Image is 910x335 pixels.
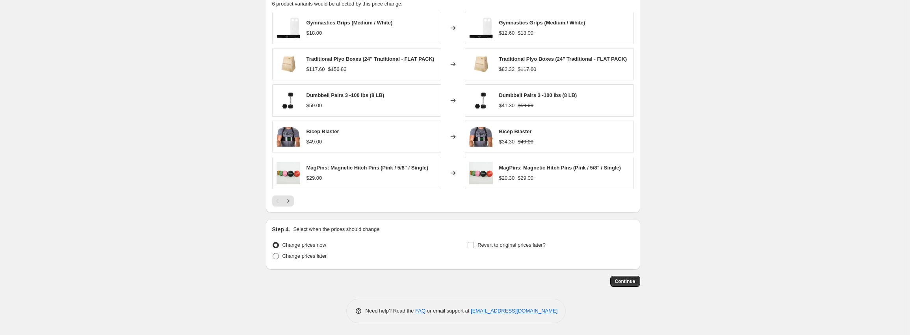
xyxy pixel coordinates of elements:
strike: $59.00 [518,102,533,110]
span: Traditional Plyo Boxes (24" Traditional - FLAT PACK) [306,56,435,62]
button: Next [283,195,294,207]
strike: $18.00 [518,29,533,37]
span: Bicep Blaster [499,128,532,134]
div: $41.30 [499,102,515,110]
strike: $156.80 [328,65,347,73]
a: FAQ [415,308,425,314]
strike: $49.00 [518,138,533,146]
img: Bicep-Blaster-Fringe-Sport-106985545_80x.jpg [277,125,300,149]
button: Continue [610,276,640,287]
img: Gymnastics-Grips-Fringe-Sport-106823953_80x.jpg [277,16,300,40]
a: [EMAIL_ADDRESS][DOMAIN_NAME] [471,308,557,314]
div: $59.00 [306,102,322,110]
span: Bicep Blaster [306,128,339,134]
div: $82.32 [499,65,515,73]
p: Select when the prices should change [293,225,379,233]
div: $34.30 [499,138,515,146]
span: Traditional Plyo Boxes (24" Traditional - FLAT PACK) [499,56,627,62]
strike: $29.00 [518,174,533,182]
div: $29.00 [306,174,322,182]
span: 6 product variants would be affected by this price change: [272,1,403,7]
span: Gymnastics Grips (Medium / White) [499,20,585,26]
span: Dumbbell Pairs 3 -100 lbs (8 LB) [306,92,384,98]
span: Dumbbell Pairs 3 -100 lbs (8 LB) [499,92,577,98]
h2: Step 4. [272,225,290,233]
img: Gymnastics-Grips-Fringe-Sport-106823953_80x.jpg [469,16,493,40]
div: $20.30 [499,174,515,182]
img: Strong-AF-Magpins-Fringe-Sport-604370226_80x.jpg [469,161,493,185]
span: Continue [615,278,635,285]
strike: $117.60 [518,65,536,73]
span: Change prices now [282,242,326,248]
span: MagPins: Magnetic Hitch Pins (Pink / 5/8" / Single) [306,165,429,171]
span: MagPins: Magnetic Hitch Pins (Pink / 5/8" / Single) [499,165,621,171]
div: $18.00 [306,29,322,37]
div: $117.60 [306,65,325,73]
img: Dumbbell-Pairs-3-100-lbs-Fringe-Sport-106791447_80x.jpg [277,89,300,112]
img: Dumbbell-Pairs-3-100-lbs-Fringe-Sport-106791447_80x.jpg [469,89,493,112]
div: $12.60 [499,29,515,37]
img: Traditional-Plyo-Boxes-Fringe-Sport-106840022_80x.jpg [469,52,493,76]
img: Bicep-Blaster-Fringe-Sport-106985545_80x.jpg [469,125,493,149]
span: or email support at [425,308,471,314]
nav: Pagination [272,195,294,207]
span: Need help? Read the [366,308,416,314]
span: Gymnastics Grips (Medium / White) [306,20,393,26]
img: Traditional-Plyo-Boxes-Fringe-Sport-106840022_80x.jpg [277,52,300,76]
span: Revert to original prices later? [477,242,546,248]
span: Change prices later [282,253,327,259]
div: $49.00 [306,138,322,146]
img: Strong-AF-Magpins-Fringe-Sport-604370226_80x.jpg [277,161,300,185]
